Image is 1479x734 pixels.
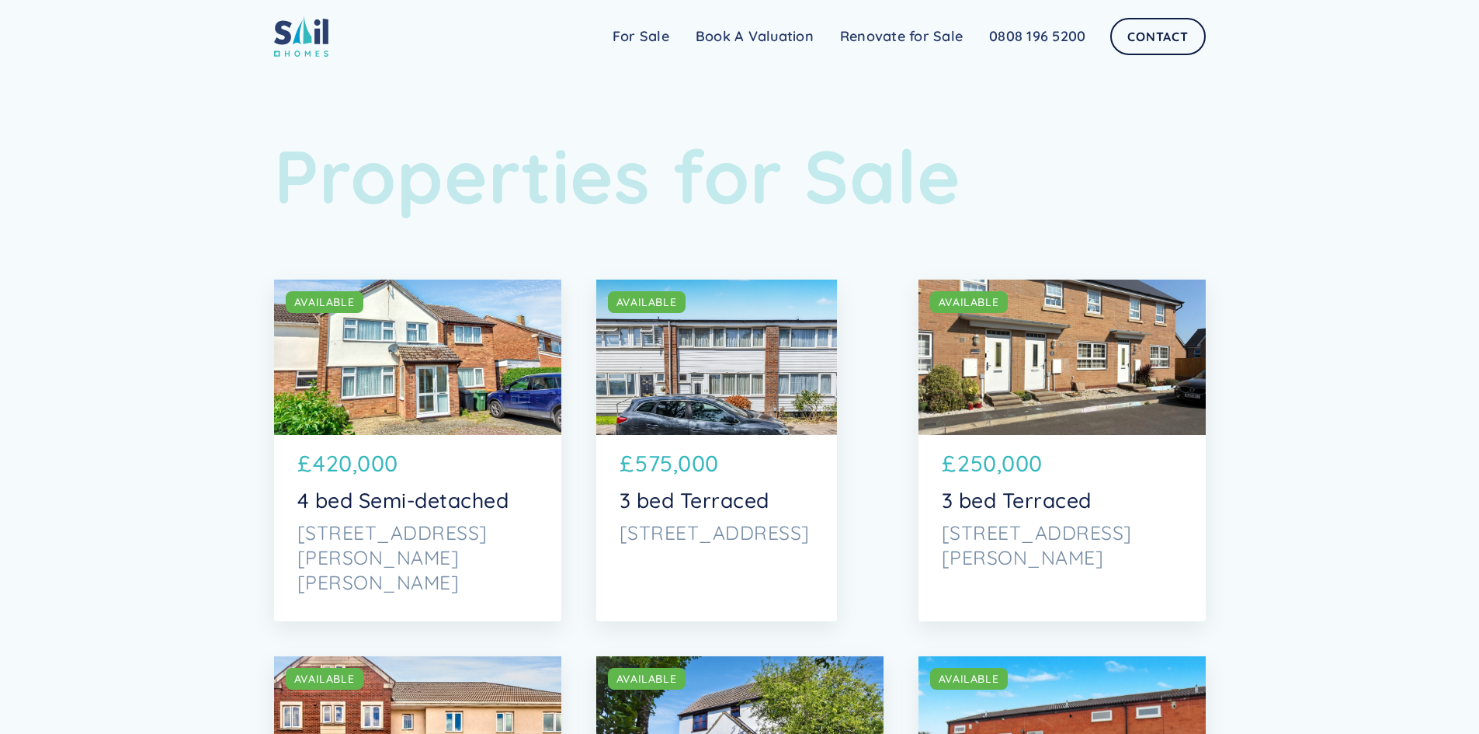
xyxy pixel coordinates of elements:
p: 3 bed Terraced [620,488,814,513]
a: Contact [1110,18,1205,55]
a: For Sale [599,21,682,52]
div: AVAILABLE [616,671,677,687]
img: sail home logo colored [274,16,328,57]
p: £ [297,447,312,480]
a: AVAILABLE£420,0004 bed Semi-detached[STREET_ADDRESS][PERSON_NAME][PERSON_NAME] [274,280,561,621]
p: 4 bed Semi-detached [297,488,538,513]
h1: Properties for Sale [274,132,1206,221]
a: AVAILABLE£250,0003 bed Terraced[STREET_ADDRESS][PERSON_NAME] [918,280,1206,621]
p: £ [620,447,634,480]
div: AVAILABLE [939,671,999,687]
p: 3 bed Terraced [942,488,1182,513]
p: £ [942,447,956,480]
p: [STREET_ADDRESS][PERSON_NAME] [942,520,1182,570]
p: [STREET_ADDRESS] [620,520,814,545]
a: Renovate for Sale [827,21,976,52]
p: 250,000 [957,447,1043,480]
a: AVAILABLE£575,0003 bed Terraced[STREET_ADDRESS] [596,280,837,621]
p: [STREET_ADDRESS][PERSON_NAME][PERSON_NAME] [297,520,538,596]
a: Book A Valuation [682,21,827,52]
a: 0808 196 5200 [976,21,1099,52]
div: AVAILABLE [616,294,677,310]
div: AVAILABLE [294,294,355,310]
p: 420,000 [313,447,398,480]
div: AVAILABLE [294,671,355,687]
p: 575,000 [635,447,719,480]
div: AVAILABLE [939,294,999,310]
